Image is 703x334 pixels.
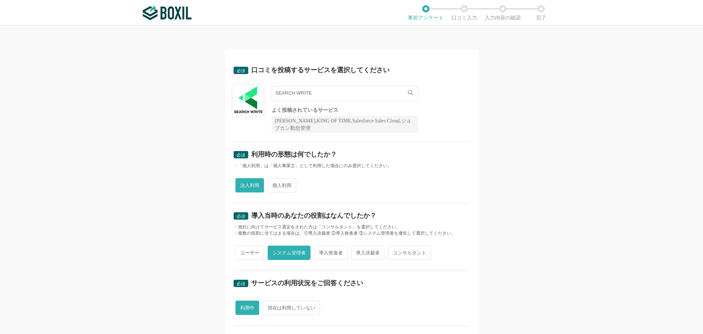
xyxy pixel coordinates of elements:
span: 必須 [237,68,245,73]
span: ユーザー [235,246,264,260]
li: 入力内容の確認 [483,5,522,21]
div: サービスの利用状況をご回答ください [251,280,363,286]
input: サービス名で検索 [272,86,418,100]
div: 導入当時のあなたの役割はなんでしたか？ [251,212,376,219]
li: 事前アンケート [406,5,445,21]
span: システム管理者 [268,246,310,260]
div: ・「個人利用」は「個人事業主」として利用した場合にのみ選択してください。 [234,163,469,169]
li: 完了 [522,5,560,21]
div: よく投稿されているサービス [272,108,418,113]
span: コンサルタント [388,246,431,260]
span: 必須 [237,281,245,286]
li: 口コミ入力 [445,5,483,21]
span: 導入推進者 [314,246,347,260]
span: 法人利用 [235,178,264,192]
div: 口コミを投稿するサービスを選択してください [251,67,390,73]
div: [PERSON_NAME],KING OF TIME,Salesforce Sales Cloud,ジョブカン勤怠管理 [272,116,418,133]
span: 利用中 [235,301,259,315]
span: 導入決裁者 [351,246,384,260]
span: 必須 [237,153,245,158]
span: 現在は利用していない [263,301,320,315]
img: ボクシルSaaS_ロゴ [143,5,191,20]
span: 必須 [237,214,245,219]
div: 利用時の形態は何でしたか？ [251,151,337,158]
div: ・複数の役割に当てはまる場合は、①導入決裁者 ②導入推進者 ③システム管理者を優先して選択してください。 [234,230,469,236]
span: 個人利用 [268,178,296,192]
div: ・他社に向けてサービス選定をされた方は「コンサルタント」を選択してください。 [234,224,469,230]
